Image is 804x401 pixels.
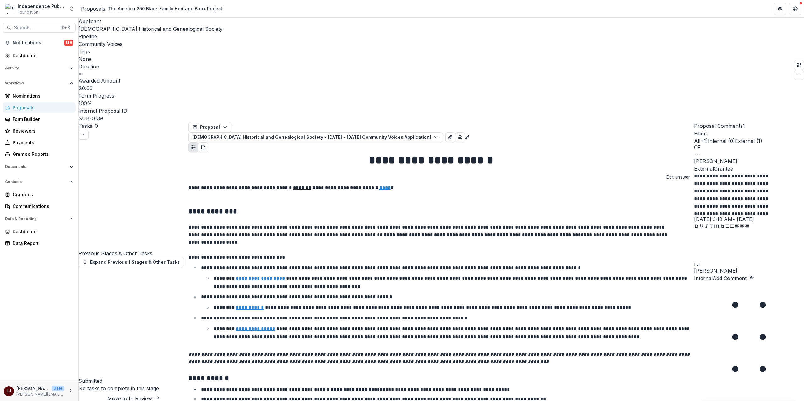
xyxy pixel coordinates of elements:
[7,389,11,393] div: Lorraine Jabouin
[694,215,804,223] p: [DATE] 3:10 AM • [DATE]
[3,214,76,224] button: Open Data & Reporting
[79,122,92,130] h3: Tasks
[13,93,71,99] div: Nominations
[3,114,76,124] a: Form Builder
[699,223,704,230] button: Underline
[5,4,15,14] img: Independence Public Media Foundation
[3,149,76,159] a: Grantee Reports
[79,257,184,267] button: Expand Previous 1 Stages & Other Tasks
[52,386,64,391] p: User
[59,24,72,31] div: ⌘ + K
[18,3,65,9] div: Independence Public Media Foundation
[714,165,733,172] span: Grantee
[79,385,188,392] h5: No tasks to complete in this stage
[445,132,455,142] button: View Attached Files
[704,223,709,230] button: Italicize
[3,137,76,148] a: Payments
[719,223,724,230] button: Heading 2
[79,33,223,40] p: Pipeline
[67,387,74,395] button: More
[79,70,82,77] p: ∞
[81,5,105,13] div: Proposals
[3,38,76,48] button: Notifications149
[79,48,223,55] p: Tags
[694,267,804,274] p: [PERSON_NAME]
[694,262,804,267] div: Lorraine Jabouin
[13,228,71,235] div: Dashboard
[188,132,443,142] button: [DEMOGRAPHIC_DATA] Historical and Genealogical Society - [DATE] - [DATE] Community Voices Applica...
[694,150,700,157] button: Options
[713,274,754,282] button: Add Comment
[709,223,714,230] button: Strike
[13,240,71,247] div: Data Report
[3,126,76,136] a: Reviewers
[3,177,76,187] button: Open Contacts
[13,191,71,198] div: Grantees
[198,142,208,152] button: PDF view
[694,138,708,144] span: All ( 1 )
[774,3,786,15] button: Partners
[3,78,76,88] button: Open Workflows
[735,138,762,144] span: External ( 1 )
[13,203,71,209] div: Communications
[188,142,198,152] button: Plaintext view
[666,174,690,180] div: Edit answer
[14,25,57,30] span: Search...
[694,274,713,282] button: Internal
[743,123,745,129] span: 1
[694,223,699,230] button: Bold
[465,133,470,140] button: Edit as form
[3,162,76,172] button: Open Documents
[708,138,735,144] span: Internal ( 0 )
[13,139,71,146] div: Payments
[13,151,71,157] div: Grantee Reports
[13,104,71,111] div: Proposals
[79,100,92,107] p: 100 %
[79,63,223,70] p: Duration
[734,223,739,230] button: Align Left
[79,84,93,92] p: $0.00
[3,23,76,33] button: Search...
[3,50,76,61] a: Dashboard
[5,217,67,221] span: Data & Reporting
[95,123,98,129] span: 0
[79,92,223,100] p: Form Progress
[694,165,714,172] span: External
[724,223,729,230] button: Bullet List
[79,250,188,257] h4: Previous Stages & Other Tasks
[714,223,719,230] button: Heading 1
[79,26,223,32] a: [DEMOGRAPHIC_DATA] Historical and Genealogical Society
[79,130,89,140] button: Toggle View Cancelled Tasks
[3,63,76,73] button: Open Activity
[79,77,223,84] p: Awarded Amount
[81,4,225,13] nav: breadcrumb
[13,127,71,134] div: Reviewers
[5,81,67,85] span: Workflows
[18,9,38,15] span: Foundation
[729,223,734,230] button: Ordered List
[694,145,804,150] div: Chajuan Fitzgerald
[188,122,231,132] button: Proposal
[3,189,76,200] a: Grantees
[79,107,223,115] p: Internal Proposal ID
[3,226,76,237] a: Dashboard
[108,5,222,12] div: The America 250 Black Family Heritage Book Project
[79,55,92,63] p: None
[13,52,71,59] div: Dashboard
[694,157,804,165] p: [PERSON_NAME]
[739,223,744,230] button: Align Center
[79,377,188,385] h4: Submitted
[79,18,223,25] p: Applicant
[3,91,76,101] a: Nominations
[16,392,64,397] p: [PERSON_NAME][EMAIL_ADDRESS][DOMAIN_NAME]
[3,238,76,248] a: Data Report
[3,201,76,211] a: Communications
[67,3,76,15] button: Open entity switcher
[5,180,67,184] span: Contacts
[694,122,745,130] button: Proposal Comments
[13,116,71,122] div: Form Builder
[13,40,64,46] span: Notifications
[16,385,49,392] p: [PERSON_NAME]
[5,165,67,169] span: Documents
